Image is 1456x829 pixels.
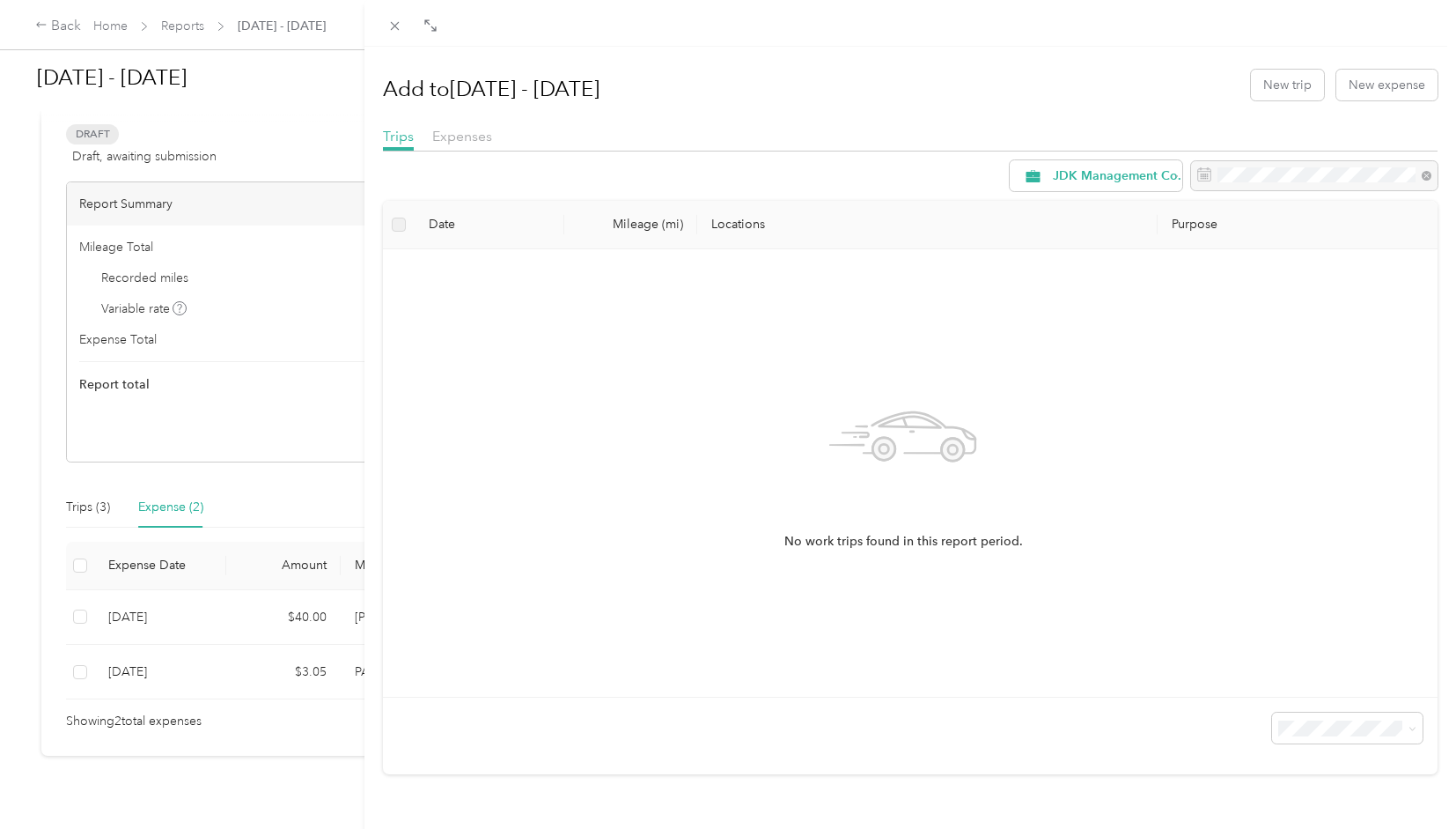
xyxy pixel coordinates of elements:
[1251,70,1324,100] button: New trip
[697,201,1158,249] th: Locations
[432,128,492,144] span: Expenses
[1357,730,1456,829] iframe: Everlance-gr Chat Button Frame
[383,128,414,144] span: Trips
[383,68,599,110] h1: Add to [DATE] - [DATE]
[1158,201,1438,249] th: Purpose
[564,201,696,249] th: Mileage (mi)
[1336,70,1438,100] button: New expense
[1053,170,1181,182] span: JDK Management Co.
[415,201,565,249] th: Date
[784,532,1023,551] span: No work trips found in this report period.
